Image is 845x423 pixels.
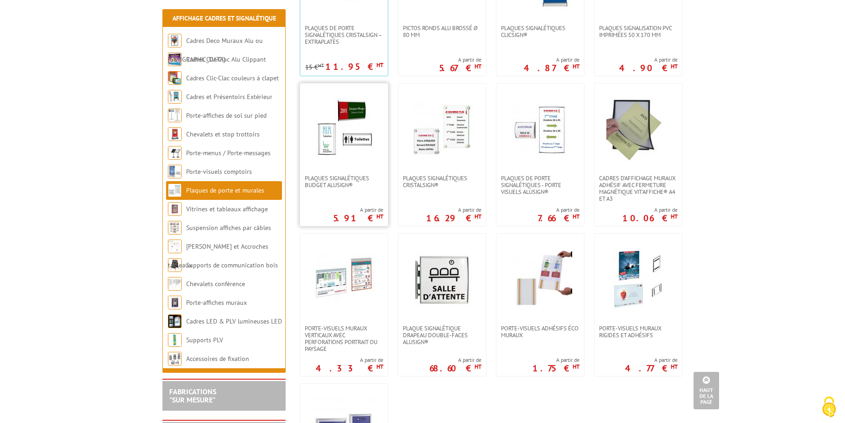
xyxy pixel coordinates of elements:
[532,366,579,371] p: 1.75 €
[168,314,182,328] img: Cadres LED & PLV lumineuses LED
[595,325,682,339] a: Porte-visuels muraux rigides et adhésifs
[410,97,474,161] img: Plaques signalétiques CristalSign®
[398,175,486,188] a: Plaques signalétiques CristalSign®
[168,221,182,235] img: Suspension affiches par câbles
[168,146,182,160] img: Porte-menus / Porte-messages
[573,363,579,371] sup: HT
[625,356,678,364] span: A partir de
[300,25,388,45] a: Plaques de porte signalétiques CristalSign – extraplates
[619,56,678,63] span: A partir de
[501,175,579,195] span: Plaques de porte signalétiques - Porte Visuels AluSign®
[186,149,271,157] a: Porte-menus / Porte-messages
[398,25,486,38] a: Pictos ronds alu brossé Ø 80 mm
[496,25,584,38] a: Plaques signalétiques ClicSign®
[186,205,268,213] a: Vitrines et tableaux affichage
[168,165,182,178] img: Porte-visuels comptoirs
[300,325,388,352] a: Porte-visuels muraux verticaux avec perforations portrait ou paysage
[403,25,481,38] span: Pictos ronds alu brossé Ø 80 mm
[172,14,276,22] a: Affichage Cadres et Signalétique
[186,280,245,288] a: Chevalets conférence
[671,63,678,70] sup: HT
[403,175,481,188] span: Plaques signalétiques CristalSign®
[305,175,383,188] span: Plaques Signalétiques Budget AluSign®
[508,247,572,311] img: Porte-visuels adhésifs éco muraux
[671,363,678,371] sup: HT
[537,206,579,214] span: A partir de
[168,71,182,85] img: Cadres Clic-Clac couleurs à clapet
[429,356,481,364] span: A partir de
[376,363,383,371] sup: HT
[398,325,486,345] a: PLAQUE SIGNALÉTIQUE DRAPEAU DOUBLE-FACES ALUSIGN®
[305,25,383,45] span: Plaques de porte signalétiques CristalSign – extraplates
[333,215,383,221] p: 5.91 €
[403,325,481,345] span: PLAQUE SIGNALÉTIQUE DRAPEAU DOUBLE-FACES ALUSIGN®
[168,242,268,269] a: [PERSON_NAME] et Accroches tableaux
[168,202,182,216] img: Vitrines et tableaux affichage
[606,97,670,161] img: Cadres d’affichage muraux adhésif avec fermeture magnétique VIT’AFFICHE® A4 et A3
[426,206,481,214] span: A partir de
[599,175,678,202] span: Cadres d’affichage muraux adhésif avec fermeture magnétique VIT’AFFICHE® A4 et A3
[426,215,481,221] p: 16.29 €
[186,355,249,363] a: Accessoires de fixation
[325,64,383,69] p: 11.95 €
[524,65,579,71] p: 4.87 €
[186,317,282,325] a: Cadres LED & PLV lumineuses LED
[186,186,264,194] a: Plaques de porte et murales
[429,366,481,371] p: 68.60 €
[573,213,579,220] sup: HT
[305,64,324,71] p: 15 €
[475,213,481,220] sup: HT
[501,325,579,339] span: Porte-visuels adhésifs éco muraux
[595,175,682,202] a: Cadres d’affichage muraux adhésif avec fermeture magnétique VIT’AFFICHE® A4 et A3
[186,111,266,120] a: Porte-affiches de sol sur pied
[606,247,670,311] img: Porte-visuels muraux rigides et adhésifs
[316,366,383,371] p: 4.33 €
[619,65,678,71] p: 4.90 €
[186,130,260,138] a: Chevalets et stop trottoirs
[537,215,579,221] p: 7.66 €
[818,396,840,418] img: Cookies (fenêtre modale)
[813,392,845,423] button: Cookies (fenêtre modale)
[599,325,678,339] span: Porte-visuels muraux rigides et adhésifs
[496,175,584,195] a: Plaques de porte signalétiques - Porte Visuels AluSign®
[318,62,324,68] sup: HT
[622,206,678,214] span: A partir de
[599,25,678,38] span: Plaques signalisation PVC imprimées 50 x 170 mm
[501,25,579,38] span: Plaques signalétiques ClicSign®
[573,63,579,70] sup: HT
[333,206,383,214] span: A partir de
[475,363,481,371] sup: HT
[305,325,383,352] span: Porte-visuels muraux verticaux avec perforations portrait ou paysage
[168,240,182,253] img: Cimaises et Accroches tableaux
[410,247,474,311] img: PLAQUE SIGNALÉTIQUE DRAPEAU DOUBLE-FACES ALUSIGN®
[496,325,584,339] a: Porte-visuels adhésifs éco muraux
[439,56,481,63] span: A partir de
[186,167,252,176] a: Porte-visuels comptoirs
[186,261,278,269] a: Supports de communication bois
[168,109,182,122] img: Porte-affiches de sol sur pied
[186,298,247,307] a: Porte-affiches muraux
[316,356,383,364] span: A partir de
[186,93,272,101] a: Cadres et Présentoirs Extérieur
[186,74,279,82] a: Cadres Clic-Clac couleurs à clapet
[168,37,263,63] a: Cadres Deco Muraux Alu ou [GEOGRAPHIC_DATA]
[475,63,481,70] sup: HT
[524,56,579,63] span: A partir de
[168,127,182,141] img: Chevalets et stop trottoirs
[300,175,388,188] a: Plaques Signalétiques Budget AluSign®
[671,213,678,220] sup: HT
[168,333,182,347] img: Supports PLV
[508,97,572,161] img: Plaques de porte signalétiques - Porte Visuels AluSign®
[168,352,182,366] img: Accessoires de fixation
[376,61,383,69] sup: HT
[595,25,682,38] a: Plaques signalisation PVC imprimées 50 x 170 mm
[625,366,678,371] p: 4.77 €
[376,213,383,220] sup: HT
[168,90,182,104] img: Cadres et Présentoirs Extérieur
[622,215,678,221] p: 10.06 €
[168,183,182,197] img: Plaques de porte et murales
[186,224,271,232] a: Suspension affiches par câbles
[168,296,182,309] img: Porte-affiches muraux
[169,387,216,404] a: FABRICATIONS"Sur Mesure"
[694,372,719,409] a: Haut de la page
